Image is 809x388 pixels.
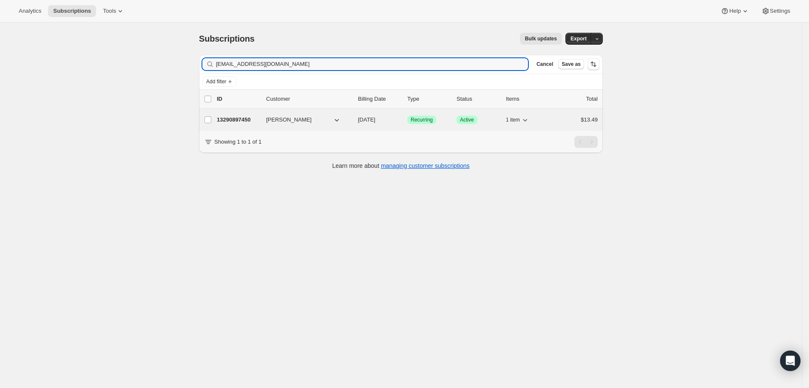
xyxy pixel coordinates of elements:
[358,95,400,103] p: Billing Date
[574,136,598,148] nav: Pagination
[588,58,599,70] button: Sort the results
[48,5,96,17] button: Subscriptions
[217,95,598,103] div: IDCustomerBilling DateTypeStatusItemsTotal
[53,8,91,14] span: Subscriptions
[520,33,562,45] button: Bulk updates
[525,35,557,42] span: Bulk updates
[460,116,474,123] span: Active
[217,116,259,124] p: 13290897450
[770,8,790,14] span: Settings
[533,59,556,69] button: Cancel
[332,161,470,170] p: Learn more about
[199,34,255,43] span: Subscriptions
[202,76,236,87] button: Add filter
[571,35,587,42] span: Export
[411,116,433,123] span: Recurring
[206,78,226,85] span: Add filter
[715,5,754,17] button: Help
[756,5,795,17] button: Settings
[266,95,351,103] p: Customer
[780,351,800,371] div: Open Intercom Messenger
[506,116,520,123] span: 1 item
[506,114,529,126] button: 1 item
[729,8,741,14] span: Help
[216,58,528,70] input: Filter subscribers
[565,33,592,45] button: Export
[217,114,598,126] div: 13290897450[PERSON_NAME][DATE]SuccessRecurringSuccessActive1 item$13.49
[586,95,598,103] p: Total
[562,61,581,68] span: Save as
[103,8,116,14] span: Tools
[457,95,499,103] p: Status
[506,95,548,103] div: Items
[19,8,41,14] span: Analytics
[558,59,584,69] button: Save as
[14,5,46,17] button: Analytics
[407,95,450,103] div: Type
[217,95,259,103] p: ID
[98,5,130,17] button: Tools
[214,138,261,146] p: Showing 1 to 1 of 1
[266,116,312,124] span: [PERSON_NAME]
[381,162,470,169] a: managing customer subscriptions
[536,61,553,68] span: Cancel
[581,116,598,123] span: $13.49
[358,116,375,123] span: [DATE]
[261,113,346,127] button: [PERSON_NAME]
